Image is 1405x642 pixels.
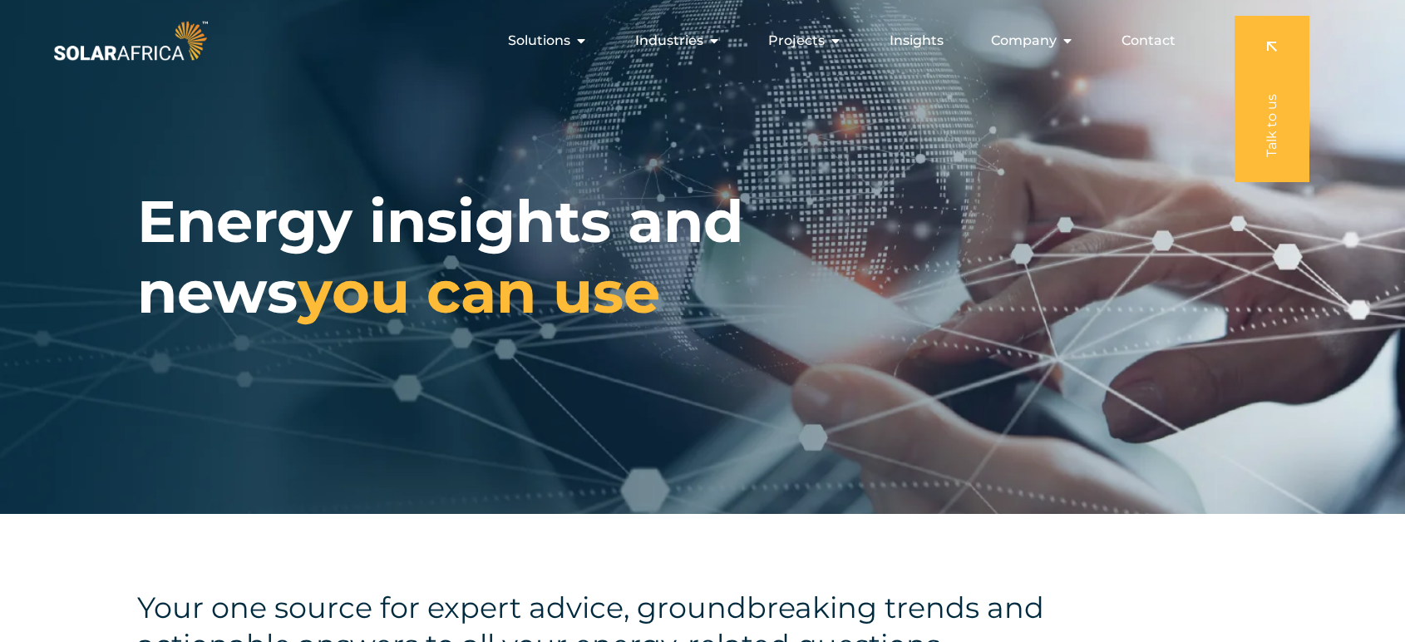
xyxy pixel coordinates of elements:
span: Industries [635,31,703,51]
a: Insights [890,31,944,51]
a: Contact [1122,31,1176,51]
nav: Menu [211,24,1189,57]
span: Company [991,31,1057,51]
span: Projects [768,31,825,51]
span: you can use [298,256,660,328]
div: Menu Toggle [211,24,1189,57]
h1: Energy insights and news [137,186,927,328]
span: Solutions [508,31,570,51]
